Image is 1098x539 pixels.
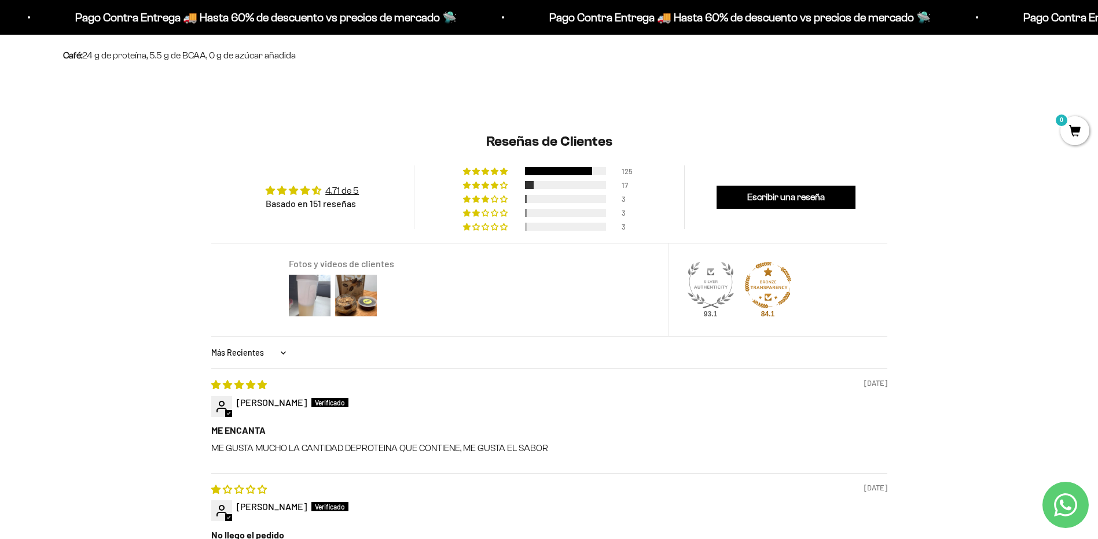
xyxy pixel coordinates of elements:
[745,262,791,311] div: Bronze Transparent Shop. Published at least 80% of verified reviews received in total
[287,272,333,319] img: User picture
[463,195,509,203] div: 2% (3) reviews with 3 star rating
[864,378,887,389] span: [DATE]
[759,309,777,319] div: 84.1
[237,397,307,408] span: [PERSON_NAME]
[463,181,509,189] div: 11% (17) reviews with 4 star rating
[63,48,526,63] p: 24 g de proteína, 5.5 g de BCAA, 0 g de azúcar añadida
[745,262,791,308] a: Judge.me Bronze Transparent Shop medal 84.1
[211,424,887,437] b: ME ENCANTA
[622,167,636,175] div: 125
[237,501,307,512] span: [PERSON_NAME]
[622,223,636,231] div: 3
[289,257,655,270] div: Fotos y videos de clientes
[702,309,720,319] div: 93.1
[463,223,509,231] div: 2% (3) reviews with 1 star rating
[74,8,456,27] p: Pago Contra Entrega 🚚 Hasta 60% de descuento vs precios de mercado 🛸
[266,197,359,210] div: Basado en 151 reseñas
[688,262,734,311] div: Silver Authentic Shop. At least 90% of published reviews are verified reviews
[548,8,930,27] p: Pago Contra Entrega 🚚 Hasta 60% de descuento vs precios de mercado 🛸
[211,341,289,364] select: Sort dropdown
[864,483,887,493] span: [DATE]
[325,186,359,195] a: 4.71 de 5
[463,167,509,175] div: 83% (125) reviews with 5 star rating
[333,272,379,319] img: User picture
[622,209,636,217] div: 3
[211,132,887,152] h2: Reseñas de Clientes
[745,262,791,308] img: Judge.me Bronze Transparent Shop medal
[266,184,359,197] div: Average rating is 4.71 stars
[622,195,636,203] div: 3
[63,50,82,60] strong: Café:
[211,379,267,390] span: 5 star review
[1055,113,1068,127] mark: 0
[211,483,267,494] span: 1 star review
[688,262,734,308] img: Judge.me Silver Authentic Shop medal
[211,442,887,455] p: ME GUSTA MUCHO LA CANTIDAD DEPROTEINA QUE CONTIENE, ME GUSTA EL SABOR
[717,186,855,209] a: Escribir una reseña
[688,262,734,308] a: Judge.me Silver Authentic Shop medal 93.1
[1060,125,1089,138] a: 0
[463,209,509,217] div: 2% (3) reviews with 2 star rating
[622,181,636,189] div: 17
